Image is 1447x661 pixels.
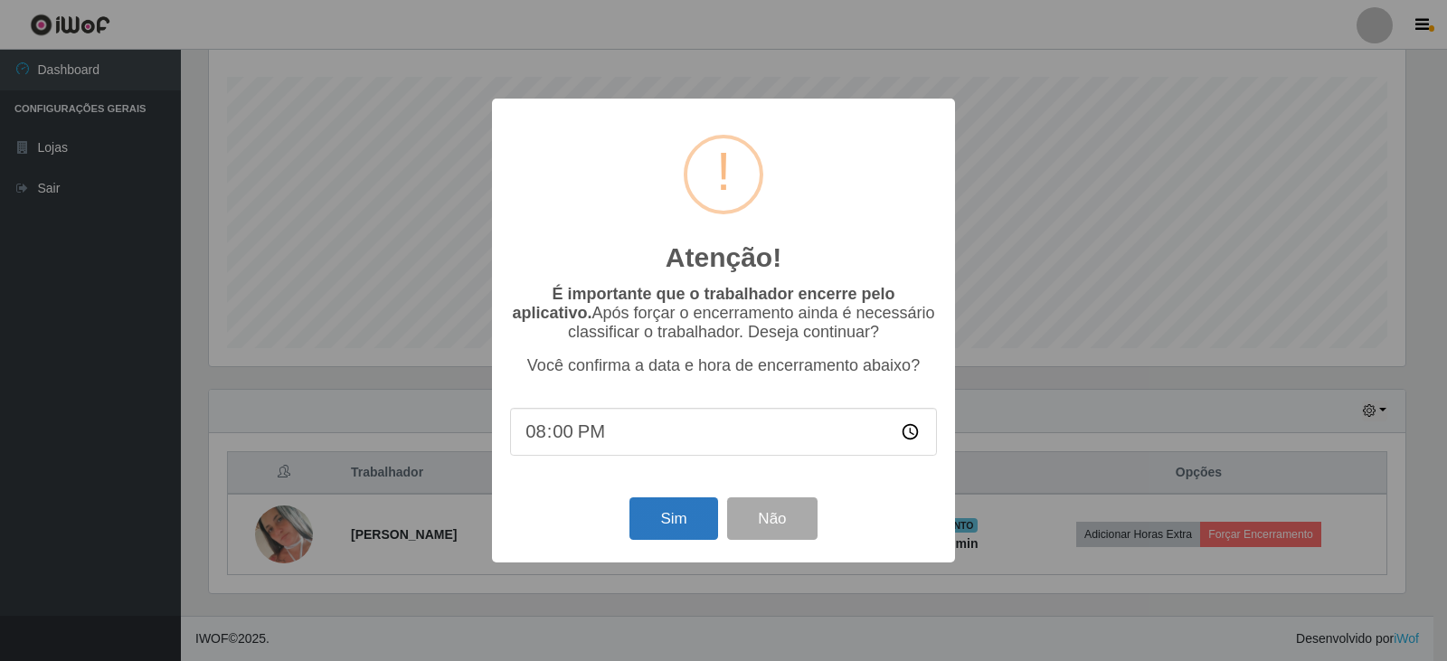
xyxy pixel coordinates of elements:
[666,241,781,274] h2: Atenção!
[510,285,937,342] p: Após forçar o encerramento ainda é necessário classificar o trabalhador. Deseja continuar?
[512,285,894,322] b: É importante que o trabalhador encerre pelo aplicativo.
[727,497,817,540] button: Não
[510,356,937,375] p: Você confirma a data e hora de encerramento abaixo?
[629,497,717,540] button: Sim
